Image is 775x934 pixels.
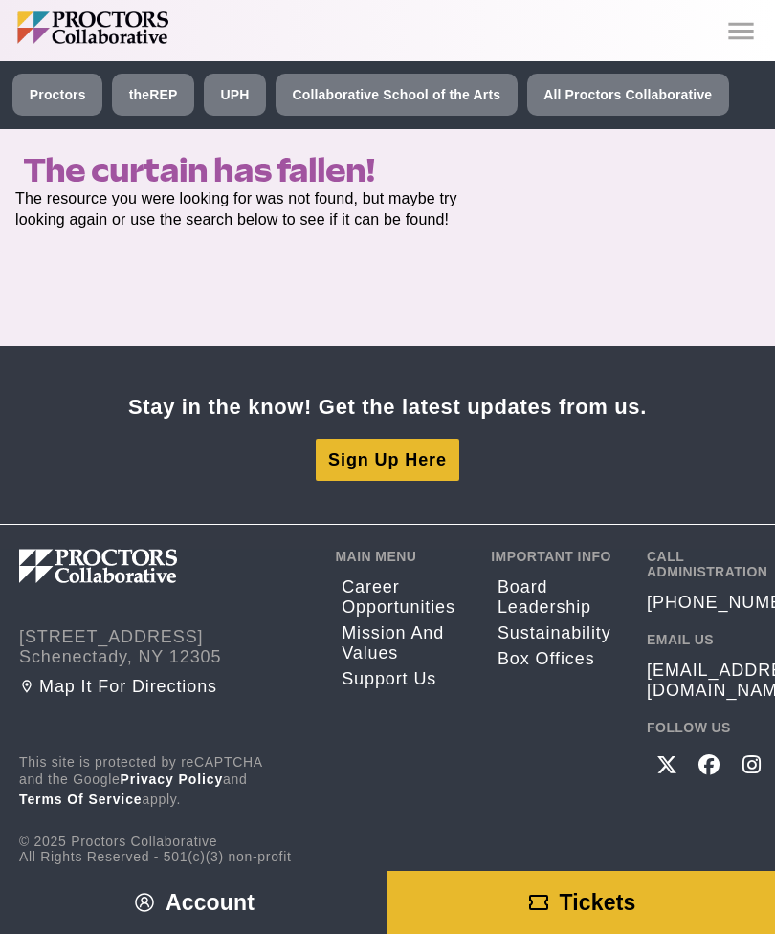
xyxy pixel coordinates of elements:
[342,577,456,618] a: Career opportunities
[316,439,460,481] a: Sign Up Here
[498,577,612,618] a: Board Leadership
[15,188,482,230] p: The resource you were looking for was not found, but maybe try looking again or use the search be...
[12,74,102,116] a: Proctors
[204,74,266,116] a: UPH
[19,754,307,810] p: This site is protected by reCAPTCHA and the Google and apply.
[19,549,277,583] img: Proctors logo
[527,74,729,116] a: All Proctors Collaborative
[387,871,775,934] a: Tickets
[19,754,307,864] div: © 2025 Proctors Collaborative All Rights Reserved - 501(c)(3) non-profit
[166,890,255,915] span: Account
[342,669,456,689] a: Support Us
[491,549,618,564] h2: Important Info
[498,649,612,669] a: Box Offices
[17,11,261,44] img: Proctors logo
[19,627,307,667] address: [STREET_ADDRESS] Schenectady, NY 12305
[560,890,636,915] span: Tickets
[276,74,518,116] a: Collaborative School of the Arts
[23,152,482,188] h1: The curtain has fallen!
[128,394,647,420] div: Stay in the know! Get the latest updates from us.
[342,623,456,663] a: Mission and Values
[19,792,143,807] a: Terms of Service
[336,549,463,564] h2: Main Menu
[19,677,307,697] a: Map it for directions
[498,623,612,643] a: Sustainability
[121,771,224,787] a: Privacy Policy
[112,74,194,116] a: theREP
